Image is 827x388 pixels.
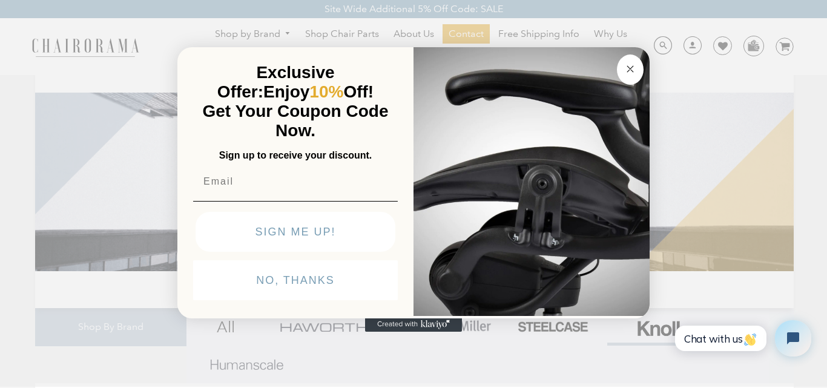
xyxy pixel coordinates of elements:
span: 10% [309,82,343,101]
button: SIGN ME UP! [196,212,395,252]
input: Email [193,169,398,194]
span: Sign up to receive your discount. [219,150,372,160]
iframe: Tidio Chat [662,310,822,367]
button: NO, THANKS [193,260,398,300]
span: Enjoy Off! [263,82,374,101]
img: underline [193,201,398,202]
button: Close dialog [617,54,644,85]
span: Get Your Coupon Code Now. [203,102,389,140]
a: Created with Klaviyo - opens in a new tab [365,317,462,332]
img: 92d77583-a095-41f6-84e7-858462e0427a.jpeg [413,45,650,316]
span: Exclusive Offer: [217,63,335,101]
